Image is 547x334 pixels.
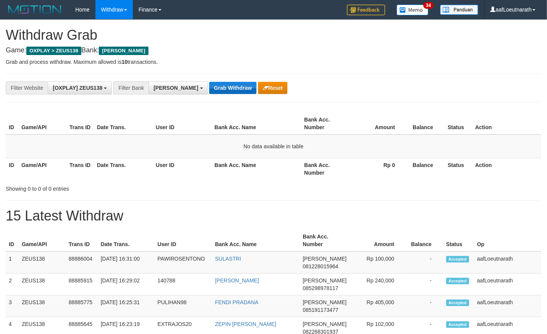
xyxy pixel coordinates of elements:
[349,113,407,135] th: Amount
[215,299,258,305] a: FENDI PRADANA
[303,277,347,284] span: [PERSON_NAME]
[445,158,472,180] th: Status
[258,82,287,94] button: Reset
[113,81,148,94] div: Filter Bank
[350,230,406,251] th: Amount
[66,113,94,135] th: Trans ID
[474,274,541,295] td: aafLoeutnarath
[301,113,349,135] th: Bank Acc. Number
[48,81,112,94] button: [OXPLAY] ZEUS138
[6,58,541,66] p: Grab and process withdraw. Maximum allowed is transactions.
[26,47,81,55] span: OXPLAY > ZEUS138
[99,47,148,55] span: [PERSON_NAME]
[6,81,48,94] div: Filter Website
[406,230,443,251] th: Balance
[94,158,153,180] th: Date Trans.
[66,158,94,180] th: Trans ID
[6,135,541,158] td: No data available in table
[211,113,301,135] th: Bank Acc. Name
[350,251,406,274] td: Rp 100,000
[148,81,208,94] button: [PERSON_NAME]
[6,230,19,251] th: ID
[446,300,469,306] span: Accepted
[66,295,98,317] td: 88885775
[474,295,541,317] td: aafLoeutnarath
[215,321,276,327] a: ZEPIN [PERSON_NAME]
[440,5,478,15] img: panduan.png
[6,182,222,193] div: Showing 0 to 0 of 0 entries
[446,321,469,328] span: Accepted
[212,230,300,251] th: Bank Acc. Name
[6,208,541,224] h1: 15 Latest Withdraw
[303,256,347,262] span: [PERSON_NAME]
[472,158,541,180] th: Action
[406,251,443,274] td: -
[209,82,256,94] button: Grab Withdraw
[6,4,64,15] img: MOTION_logo.png
[155,295,212,317] td: PULIHAN98
[407,113,445,135] th: Balance
[153,113,211,135] th: User ID
[98,230,155,251] th: Date Trans.
[18,158,66,180] th: Game/API
[6,274,19,295] td: 2
[53,85,102,91] span: [OXPLAY] ZEUS138
[6,251,19,274] td: 1
[153,85,198,91] span: [PERSON_NAME]
[6,47,541,54] h4: Game: Bank:
[350,274,406,295] td: Rp 240,000
[121,59,127,65] strong: 10
[443,230,474,251] th: Status
[303,263,338,269] span: Copy 081228015964 to clipboard
[215,277,259,284] a: [PERSON_NAME]
[19,251,66,274] td: ZEUS138
[19,230,66,251] th: Game/API
[211,158,301,180] th: Bank Acc. Name
[446,278,469,284] span: Accepted
[423,2,434,9] span: 34
[446,256,469,263] span: Accepted
[6,158,18,180] th: ID
[303,307,338,313] span: Copy 085191173477 to clipboard
[215,256,241,262] a: SULASTRI
[19,295,66,317] td: ZEUS138
[155,230,212,251] th: User ID
[406,295,443,317] td: -
[349,158,407,180] th: Rp 0
[347,5,385,15] img: Feedback.jpg
[472,113,541,135] th: Action
[98,295,155,317] td: [DATE] 16:25:31
[300,230,350,251] th: Bank Acc. Number
[94,113,153,135] th: Date Trans.
[474,251,541,274] td: aafLoeutnarath
[98,251,155,274] td: [DATE] 16:31:00
[474,230,541,251] th: Op
[397,5,429,15] img: Button%20Memo.svg
[6,113,18,135] th: ID
[155,274,212,295] td: 140788
[66,274,98,295] td: 88885915
[350,295,406,317] td: Rp 405,000
[303,285,338,291] span: Copy 085298978117 to clipboard
[66,251,98,274] td: 88886004
[19,274,66,295] td: ZEUS138
[445,113,472,135] th: Status
[6,28,541,43] h1: Withdraw Grab
[301,158,349,180] th: Bank Acc. Number
[406,274,443,295] td: -
[303,321,347,327] span: [PERSON_NAME]
[66,230,98,251] th: Trans ID
[155,251,212,274] td: PAWIROSENTONO
[407,158,445,180] th: Balance
[153,158,211,180] th: User ID
[6,295,19,317] td: 3
[98,274,155,295] td: [DATE] 16:29:02
[303,299,347,305] span: [PERSON_NAME]
[18,113,66,135] th: Game/API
